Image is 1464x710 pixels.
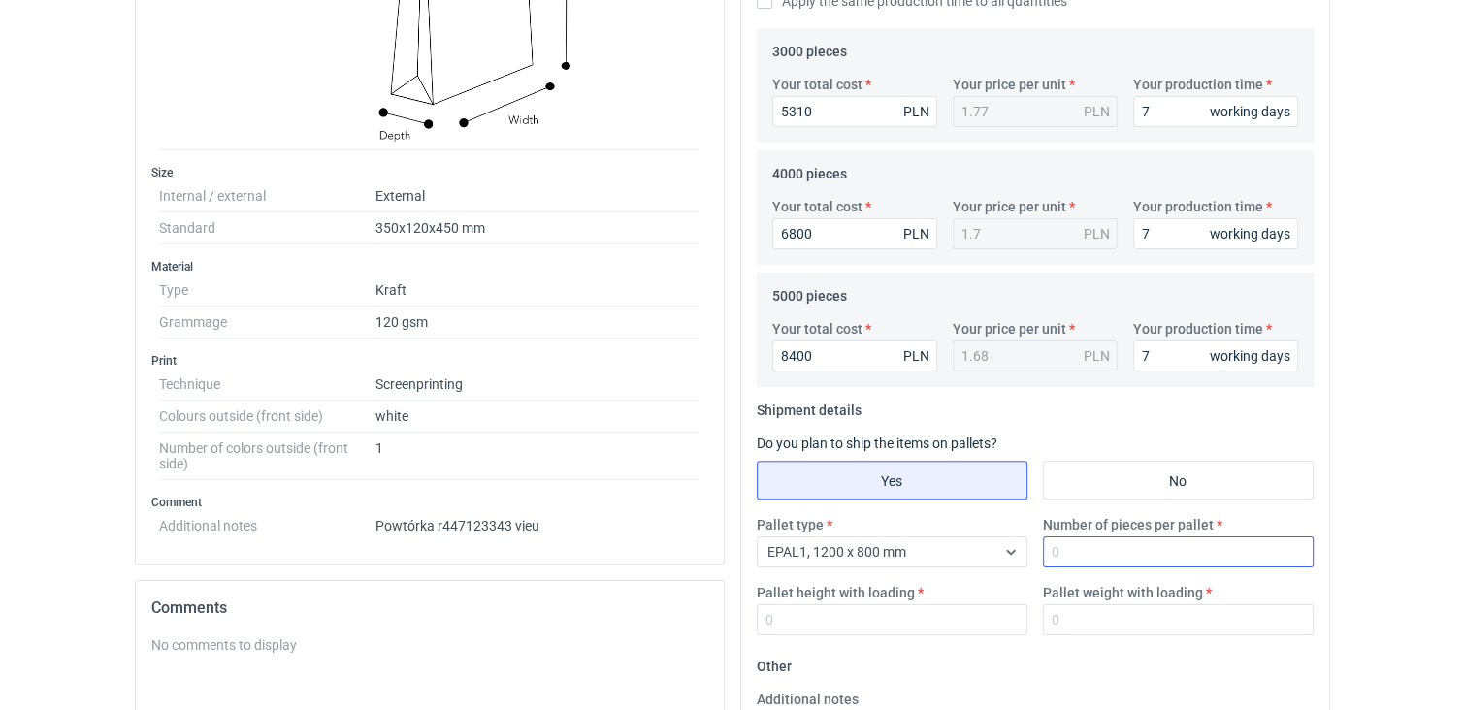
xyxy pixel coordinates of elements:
[1043,583,1203,602] label: Pallet weight with loading
[757,515,824,534] label: Pallet type
[1133,197,1263,216] label: Your production time
[1043,515,1214,534] label: Number of pieces per pallet
[159,180,375,212] dt: Internal / external
[757,604,1027,635] input: 0
[1210,102,1290,121] div: working days
[151,635,708,655] div: No comments to display
[1133,75,1263,94] label: Your production time
[1043,536,1314,567] input: 0
[1084,346,1110,366] div: PLN
[159,369,375,401] dt: Technique
[767,544,906,560] span: EPAL1, 1200 x 800 mm
[953,319,1066,339] label: Your price per unit
[1043,461,1314,500] label: No
[1084,224,1110,243] div: PLN
[757,651,792,674] legend: Other
[1133,218,1298,249] input: 0
[1133,96,1298,127] input: 0
[375,510,700,533] dd: Powtórka r447123343 vieu
[772,218,937,249] input: 0
[903,224,929,243] div: PLN
[757,461,1027,500] label: Yes
[1133,319,1263,339] label: Your production time
[772,197,862,216] label: Your total cost
[159,401,375,433] dt: Colours outside (front side)
[159,274,375,307] dt: Type
[1210,346,1290,366] div: working days
[375,433,700,480] dd: 1
[1084,102,1110,121] div: PLN
[159,433,375,480] dt: Number of colors outside (front side)
[151,259,708,274] h3: Material
[159,212,375,244] dt: Standard
[772,75,862,94] label: Your total cost
[757,583,915,602] label: Pallet height with loading
[375,180,700,212] dd: External
[772,280,847,304] legend: 5000 pieces
[772,96,937,127] input: 0
[375,369,700,401] dd: Screenprinting
[151,597,708,620] h2: Comments
[757,690,859,709] label: Additional notes
[772,158,847,181] legend: 4000 pieces
[757,436,997,451] label: Do you plan to ship the items on pallets?
[903,346,929,366] div: PLN
[159,307,375,339] dt: Grammage
[159,510,375,533] dt: Additional notes
[903,102,929,121] div: PLN
[757,395,862,418] legend: Shipment details
[772,319,862,339] label: Your total cost
[375,401,700,433] dd: white
[151,353,708,369] h3: Print
[151,495,708,510] h3: Comment
[1133,340,1298,371] input: 0
[953,197,1066,216] label: Your price per unit
[772,340,937,371] input: 0
[151,165,708,180] h3: Size
[1043,604,1314,635] input: 0
[375,212,700,244] dd: 350x120x450 mm
[772,36,847,59] legend: 3000 pieces
[375,274,700,307] dd: Kraft
[1210,224,1290,243] div: working days
[375,307,700,339] dd: 120 gsm
[953,75,1066,94] label: Your price per unit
